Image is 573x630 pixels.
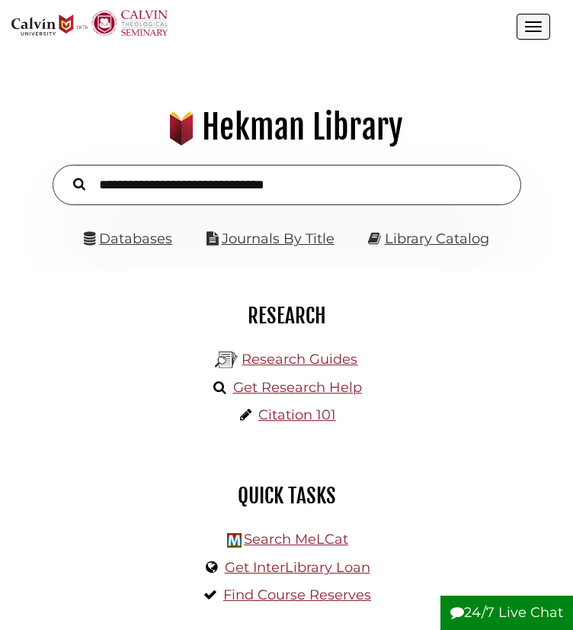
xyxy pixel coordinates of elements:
[242,351,357,368] a: Research Guides
[66,174,93,193] button: Search
[23,483,550,509] h2: Quick Tasks
[223,587,371,603] a: Find Course Reserves
[258,407,336,423] a: Citation 101
[91,10,168,36] img: Calvin Theological Seminary
[385,230,489,247] a: Library Catalog
[244,531,348,548] a: Search MeLCat
[227,533,242,548] img: Hekman Library Logo
[84,230,172,247] a: Databases
[73,178,85,191] i: Search
[222,230,335,247] a: Journals By Title
[215,349,238,371] img: Hekman Library Logo
[517,14,550,40] button: Open the menu
[233,379,362,396] a: Get Research Help
[20,107,552,148] h1: Hekman Library
[23,303,550,329] h2: Research
[225,559,370,576] a: Get InterLibrary Loan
